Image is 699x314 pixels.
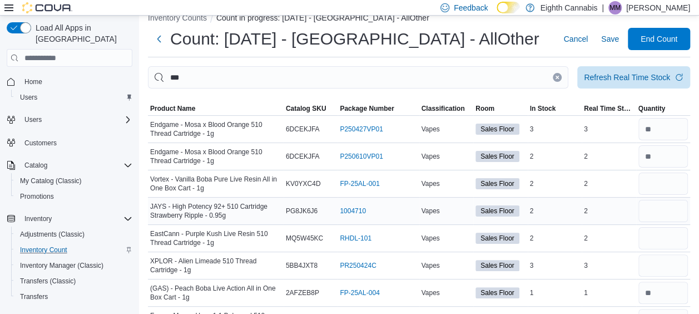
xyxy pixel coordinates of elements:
[475,124,519,135] span: Sales Floor
[20,277,76,286] span: Transfers (Classic)
[422,261,440,270] span: Vapes
[20,192,54,201] span: Promotions
[150,202,281,220] span: JAYS - High Potency 92+ 510 Cartridge Strawberry Ripple - 0.95g
[475,287,519,298] span: Sales Floor
[475,104,494,113] span: Room
[24,77,42,86] span: Home
[284,102,338,115] button: Catalog SKU
[286,152,320,161] span: 6DCEKJFA
[11,258,137,273] button: Inventory Manager (Classic)
[528,232,582,245] div: 2
[582,204,636,218] div: 2
[20,159,132,172] span: Catalog
[628,28,690,50] button: End Count
[608,1,622,14] div: Marilyn Mears
[497,2,520,13] input: Dark Mode
[16,259,132,272] span: Inventory Manager (Classic)
[170,28,539,50] h1: Count: [DATE] - [GEOGRAPHIC_DATA] - AllOther
[16,243,72,257] a: Inventory Count
[584,104,634,113] span: Real Time Stock
[24,115,42,124] span: Users
[2,211,137,227] button: Inventory
[16,190,132,203] span: Promotions
[480,261,514,271] span: Sales Floor
[20,113,132,126] span: Users
[150,104,195,113] span: Product Name
[584,72,670,83] div: Refresh Real Time Stock
[16,290,132,303] span: Transfers
[286,207,318,215] span: PG8JK6J6
[16,174,132,188] span: My Catalog (Classic)
[582,232,636,245] div: 2
[582,122,636,136] div: 3
[16,243,132,257] span: Inventory Count
[31,22,132,45] span: Load All Apps in [GEOGRAPHIC_DATA]
[638,104,666,113] span: Quantity
[422,152,440,161] span: Vapes
[582,102,636,115] button: Real Time Stock
[16,259,108,272] a: Inventory Manager (Classic)
[20,135,132,149] span: Customers
[528,150,582,163] div: 2
[20,212,132,225] span: Inventory
[530,104,556,113] span: In Stock
[626,1,690,14] p: [PERSON_NAME]
[16,91,42,104] a: Users
[480,206,514,216] span: Sales Floor
[16,228,89,241] a: Adjustments (Classic)
[480,233,514,243] span: Sales Floor
[475,205,519,217] span: Sales Floor
[20,75,47,89] a: Home
[340,152,383,161] a: P250610VP01
[563,33,588,45] span: Cancel
[577,66,690,89] button: Refresh Real Time Stock
[148,28,170,50] button: Next
[150,120,281,138] span: Endgame - Mosa x Blood Orange 510 Thread Cartridge - 1g
[286,179,321,188] span: KV0YXC4D
[582,150,636,163] div: 2
[641,33,677,45] span: End Count
[20,246,67,254] span: Inventory Count
[528,204,582,218] div: 2
[148,102,284,115] button: Product Name
[2,158,137,173] button: Catalog
[24,139,57,148] span: Customers
[20,292,48,301] span: Transfers
[20,261,103,270] span: Inventory Manager (Classic)
[480,179,514,189] span: Sales Floor
[454,2,488,13] span: Feedback
[286,288,319,297] span: 2AFZEB8P
[20,159,52,172] button: Catalog
[422,234,440,243] span: Vapes
[553,73,562,82] button: Clear input
[340,179,379,188] a: FP-25AL-001
[16,290,52,303] a: Transfers
[559,28,592,50] button: Cancel
[422,288,440,297] span: Vapes
[340,234,371,243] a: RHDL-101
[20,113,46,126] button: Users
[582,286,636,300] div: 1
[16,190,58,203] a: Promotions
[148,66,568,89] input: This is a search bar. After typing your query, hit enter to filter the results lower in the page.
[582,259,636,272] div: 3
[340,125,383,134] a: P250427VP01
[480,124,514,134] span: Sales Floor
[11,242,137,258] button: Inventory Count
[528,286,582,300] div: 1
[16,91,132,104] span: Users
[11,227,137,242] button: Adjustments (Classic)
[419,102,474,115] button: Classification
[150,257,281,274] span: XPLOR - Alien Limeade 510 Thread Cartridge - 1g
[20,93,37,102] span: Users
[340,288,379,297] a: FP-25AL-004
[16,228,132,241] span: Adjustments (Classic)
[475,233,519,244] span: Sales Floor
[11,90,137,105] button: Users
[16,274,80,288] a: Transfers (Classic)
[20,230,85,239] span: Adjustments (Classic)
[2,112,137,127] button: Users
[286,234,323,243] span: MQ5W45KC
[11,173,137,189] button: My Catalog (Classic)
